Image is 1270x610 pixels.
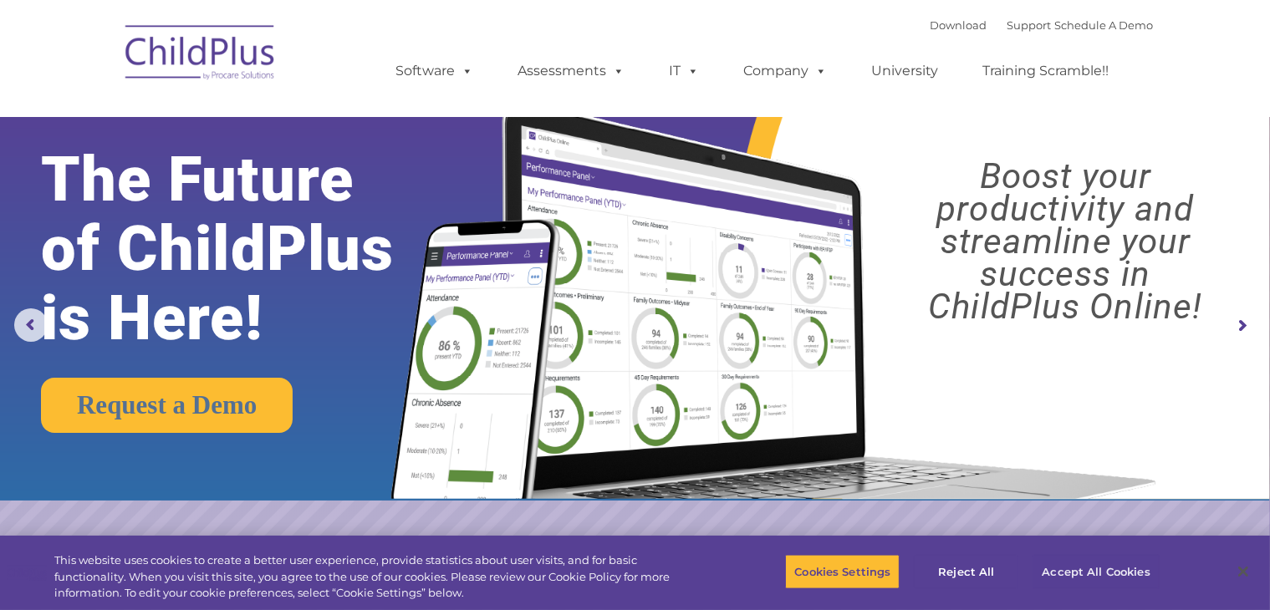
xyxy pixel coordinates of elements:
[967,54,1126,88] a: Training Scramble!!
[1007,18,1052,32] a: Support
[54,552,698,602] div: This website uses cookies to create a better user experience, provide statistics about user visit...
[855,54,956,88] a: University
[1033,554,1159,589] button: Accept All Cookies
[877,160,1254,323] rs-layer: Boost your productivity and streamline your success in ChildPlus Online!
[727,54,844,88] a: Company
[380,54,491,88] a: Software
[785,554,900,589] button: Cookies Settings
[232,110,283,123] span: Last name
[232,179,303,191] span: Phone number
[653,54,717,88] a: IT
[931,18,1154,32] font: |
[502,54,642,88] a: Assessments
[117,13,284,97] img: ChildPlus by Procare Solutions
[1225,553,1262,590] button: Close
[41,378,293,433] a: Request a Demo
[1055,18,1154,32] a: Schedule A Demo
[914,554,1018,589] button: Reject All
[931,18,987,32] a: Download
[41,145,446,353] rs-layer: The Future of ChildPlus is Here!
